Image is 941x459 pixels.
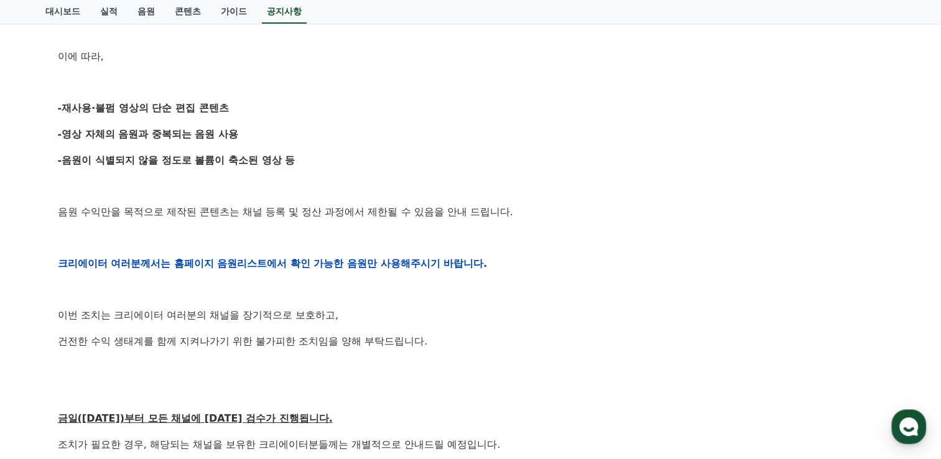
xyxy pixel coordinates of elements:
strong: -영상 자체의 음원과 중복되는 음원 사용 [58,128,239,140]
a: 대화 [82,356,160,387]
strong: -재사용·불펌 영상의 단순 편집 콘텐츠 [58,102,229,114]
span: 설정 [192,374,207,384]
span: 대화 [114,375,129,385]
p: 건전한 수익 생태계를 함께 지켜나가기 위한 불가피한 조치임을 양해 부탁드립니다. [58,333,884,350]
a: 설정 [160,356,239,387]
u: 금일([DATE])부터 모든 채널에 [DATE] 검수가 진행됩니다. [58,412,333,424]
a: 홈 [4,356,82,387]
span: 홈 [39,374,47,384]
strong: -음원이 식별되지 않을 정도로 볼륨이 축소된 영상 등 [58,154,295,166]
strong: 크리에이터 여러분께서는 홈페이지 음원리스트에서 확인 가능한 음원만 사용해주시기 바랍니다. [58,257,488,269]
p: 이에 따라, [58,49,884,65]
p: 음원 수익만을 목적으로 제작된 콘텐츠는 채널 등록 및 정산 과정에서 제한될 수 있음을 안내 드립니다. [58,204,884,220]
p: 조치가 필요한 경우, 해당되는 채널을 보유한 크리에이터분들께는 개별적으로 안내드릴 예정입니다. [58,437,884,453]
p: 이번 조치는 크리에이터 여러분의 채널을 장기적으로 보호하고, [58,307,884,323]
